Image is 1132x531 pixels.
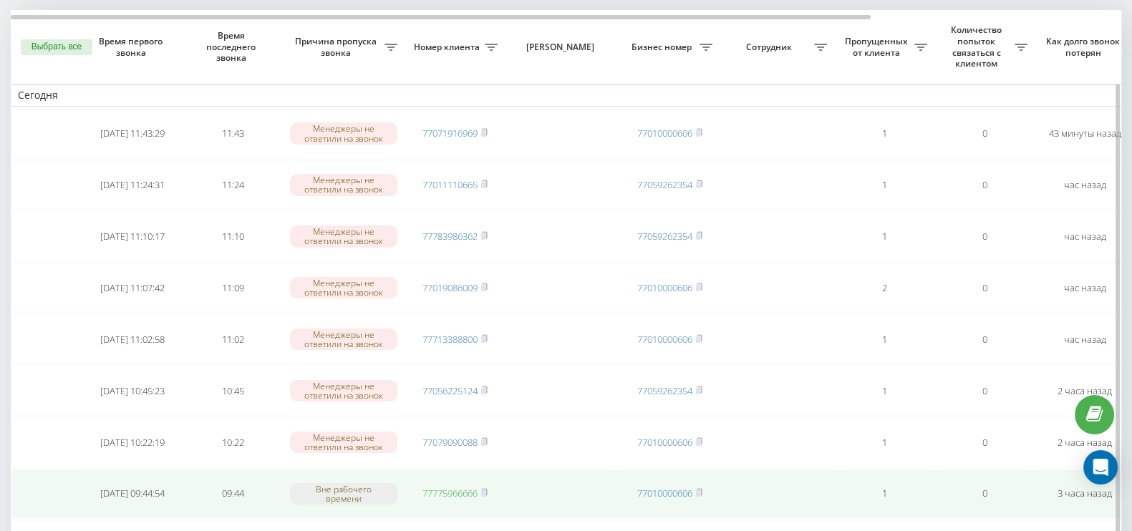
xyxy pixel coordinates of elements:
[637,230,692,243] a: 77059262354
[290,277,397,298] div: Менеджеры не ответили на звонок
[834,418,934,467] td: 1
[290,328,397,350] div: Менеджеры не ответили на звонок
[290,174,397,195] div: Менеджеры не ответили на звонок
[934,418,1035,467] td: 0
[82,109,183,158] td: [DATE] 11:43:29
[94,36,171,58] span: Время первого звонка
[834,315,934,364] td: 1
[183,418,283,467] td: 10:22
[637,384,692,397] a: 77059262354
[422,436,478,449] a: 77079090088
[942,24,1015,69] span: Количество попыток связаться с клиентом
[422,333,478,346] a: 77713388800
[290,122,397,144] div: Менеджеры не ответили на звонок
[422,281,478,294] a: 77019086009
[637,487,692,500] a: 77010000606
[834,263,934,312] td: 2
[834,366,934,415] td: 1
[290,36,384,58] span: Причина пропуска звонка
[834,212,934,260] td: 1
[412,42,485,53] span: Номер клиента
[82,263,183,312] td: [DATE] 11:07:42
[422,230,478,243] a: 77783986362
[422,384,478,397] a: 77056225124
[183,315,283,364] td: 11:02
[290,380,397,401] div: Менеджеры не ответили на звонок
[834,469,934,518] td: 1
[183,212,283,260] td: 11:10
[290,432,397,453] div: Менеджеры не ответили на звонок
[183,161,283,210] td: 11:24
[1083,450,1118,484] div: Open Intercom Messenger
[637,178,692,191] a: 77059262354
[82,161,183,210] td: [DATE] 11:24:31
[82,418,183,467] td: [DATE] 10:22:19
[82,212,183,260] td: [DATE] 11:10:17
[841,36,914,58] span: Пропущенных от клиента
[82,366,183,415] td: [DATE] 10:45:23
[183,366,283,415] td: 10:45
[517,42,607,53] span: [PERSON_NAME]
[934,212,1035,260] td: 0
[82,315,183,364] td: [DATE] 11:02:58
[1046,36,1123,58] span: Как долго звонок потерян
[637,436,692,449] a: 77010000606
[290,483,397,505] div: Вне рабочего времени
[82,469,183,518] td: [DATE] 09:44:54
[637,333,692,346] a: 77010000606
[834,109,934,158] td: 1
[637,281,692,294] a: 77010000606
[637,127,692,140] a: 77010000606
[834,161,934,210] td: 1
[934,315,1035,364] td: 0
[422,487,478,500] a: 77775966666
[422,127,478,140] a: 77071916969
[21,39,92,55] button: Выбрать все
[934,469,1035,518] td: 0
[422,178,478,191] a: 77011110665
[627,42,700,53] span: Бизнес номер
[183,109,283,158] td: 11:43
[934,366,1035,415] td: 0
[934,161,1035,210] td: 0
[934,263,1035,312] td: 0
[934,109,1035,158] td: 0
[290,225,397,247] div: Менеджеры не ответили на звонок
[727,42,814,53] span: Сотрудник
[183,263,283,312] td: 11:09
[183,469,283,518] td: 09:44
[194,30,271,64] span: Время последнего звонка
